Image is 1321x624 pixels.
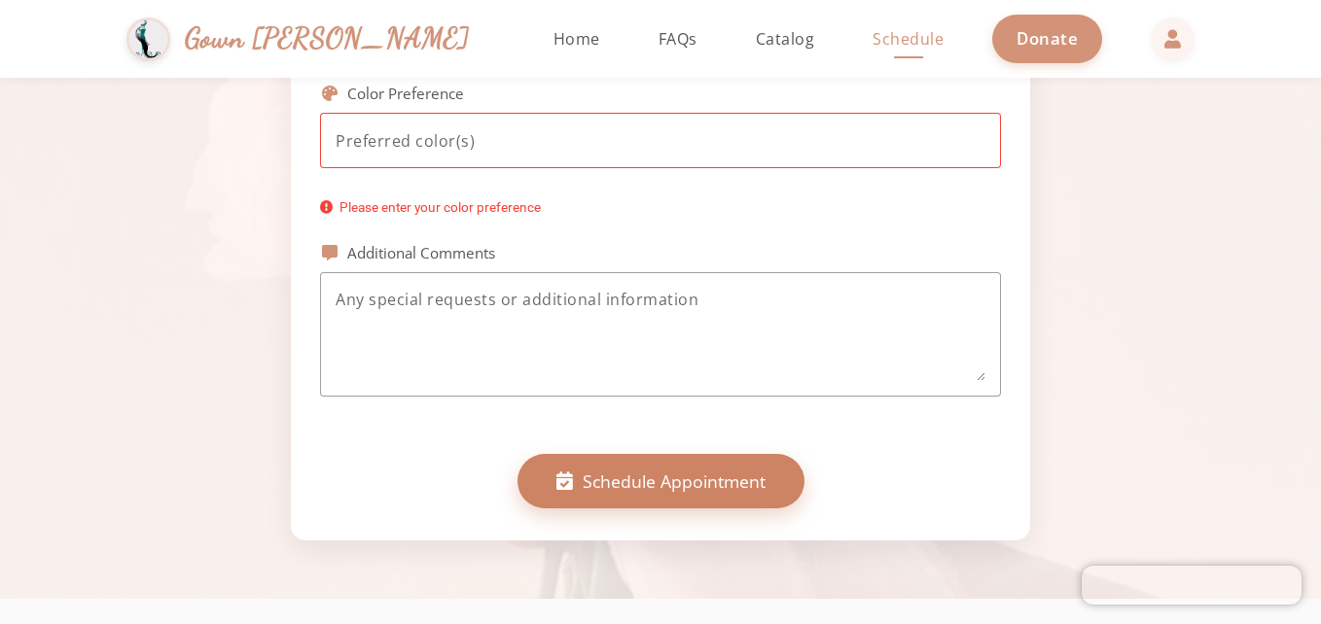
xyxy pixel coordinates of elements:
label: Color Preference [347,83,464,105]
input: Preferred color(s) [336,129,985,153]
a: Gown [PERSON_NAME] [126,13,489,66]
span: Please enter your color preference [339,197,541,217]
img: Gown Gmach Logo [126,17,170,61]
span: Donate [1017,27,1078,50]
span: Catalog [756,28,815,50]
span: FAQs [659,28,697,50]
iframe: Chatra live chat [1082,566,1302,605]
span: Schedule Appointment [583,468,766,494]
span: Schedule [873,28,944,50]
span: Gown [PERSON_NAME] [185,17,470,59]
span: Home [553,28,600,50]
label: Additional Comments [347,242,495,264]
a: Donate [992,15,1102,62]
button: Schedule Appointment [518,454,804,508]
